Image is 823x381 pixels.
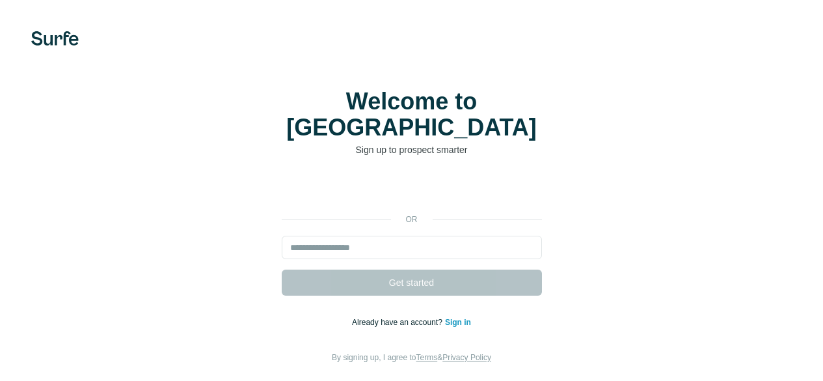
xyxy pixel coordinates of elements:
[332,353,491,362] span: By signing up, I agree to &
[282,143,542,156] p: Sign up to prospect smarter
[442,353,491,362] a: Privacy Policy
[31,31,79,46] img: Surfe's logo
[275,176,548,205] iframe: Sign in with Google Button
[391,214,433,225] p: or
[282,89,542,141] h1: Welcome to [GEOGRAPHIC_DATA]
[352,318,445,327] span: Already have an account?
[416,353,438,362] a: Terms
[445,318,471,327] a: Sign in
